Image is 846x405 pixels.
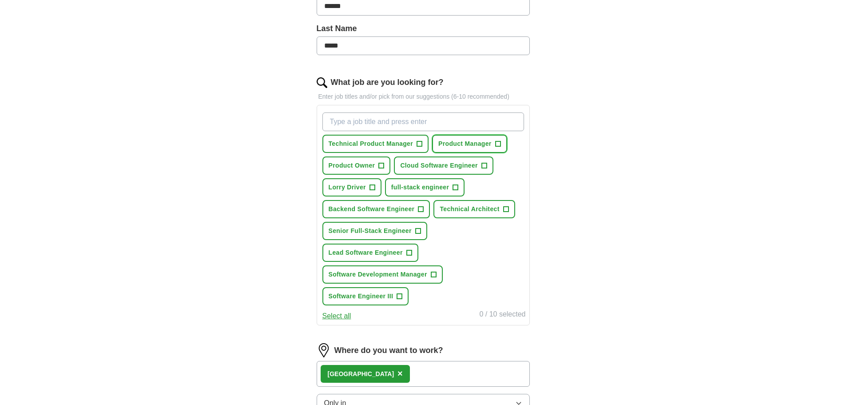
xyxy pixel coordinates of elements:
[334,345,443,357] label: Where do you want to work?
[322,244,418,262] button: Lead Software Engineer
[329,270,427,279] span: Software Development Manager
[317,77,327,88] img: search.png
[322,311,351,321] button: Select all
[433,200,515,218] button: Technical Architect
[385,178,465,196] button: full-stack engineer
[331,76,444,88] label: What job are you looking for?
[322,222,427,240] button: Senior Full-Stack Engineer
[317,343,331,357] img: location.png
[322,200,430,218] button: Backend Software Engineer
[479,309,525,321] div: 0 / 10 selected
[322,135,429,153] button: Technical Product Manager
[394,156,493,175] button: Cloud Software Engineer
[317,23,530,35] label: Last Name
[322,287,409,305] button: Software Engineer III
[322,112,524,131] input: Type a job title and press enter
[322,178,381,196] button: Lorry Driver
[432,135,507,153] button: Product Manager
[329,139,413,148] span: Technical Product Manager
[322,265,443,284] button: Software Development Manager
[328,369,394,379] div: [GEOGRAPHIC_DATA]
[397,369,403,378] span: ×
[329,292,393,301] span: Software Engineer III
[329,248,403,257] span: Lead Software Engineer
[438,139,492,148] span: Product Manager
[391,183,449,192] span: full-stack engineer
[400,161,478,170] span: Cloud Software Engineer
[329,205,415,214] span: Backend Software Engineer
[329,226,412,236] span: Senior Full-Stack Engineer
[440,205,499,214] span: Technical Architect
[317,92,530,101] p: Enter job titles and/or pick from our suggestions (6-10 recommended)
[329,183,366,192] span: Lorry Driver
[322,156,391,175] button: Product Owner
[329,161,375,170] span: Product Owner
[397,367,403,381] button: ×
